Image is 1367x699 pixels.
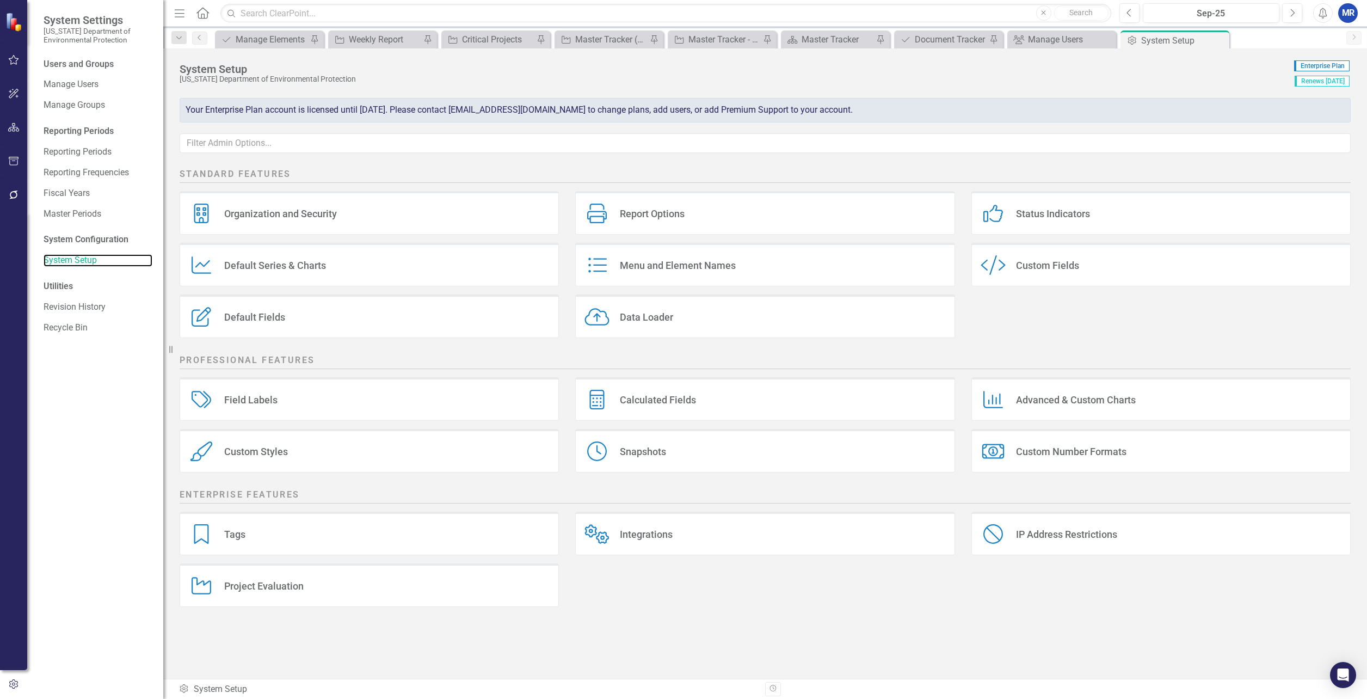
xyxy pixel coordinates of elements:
div: System Setup [1141,34,1227,47]
a: Master Tracker - RCP Only [670,33,760,46]
div: [US_STATE] Department of Environmental Protection [180,75,1289,83]
div: Snapshots [620,445,666,458]
h2: Enterprise Features [180,489,1351,504]
small: [US_STATE] Department of Environmental Protection [44,27,152,45]
div: Open Intercom Messenger [1330,662,1356,688]
div: Integrations [620,528,673,541]
a: Revision History [44,301,152,314]
span: Renews [DATE] [1295,76,1350,87]
div: Master Tracker (External) [575,33,647,46]
div: Menu and Element Names [620,259,736,272]
a: Reporting Frequencies [44,167,152,179]
input: Search ClearPoint... [220,4,1111,23]
a: Manage Elements [218,33,307,46]
a: Master Tracker [784,33,873,46]
a: System Setup [44,254,152,267]
div: Critical Projects [462,33,534,46]
input: Filter Admin Options... [180,133,1351,154]
div: IP Address Restrictions [1016,528,1117,541]
div: Tags [224,528,245,541]
button: MR [1338,3,1358,23]
div: Custom Number Formats [1016,445,1126,458]
div: Custom Styles [224,445,288,458]
div: Manage Users [1028,33,1113,46]
a: Weekly Report [331,33,421,46]
div: Master Tracker - RCP Only [688,33,760,46]
h2: Standard Features [180,168,1351,183]
img: ClearPoint Strategy [5,13,24,32]
div: Your Enterprise Plan account is licensed until [DATE]. Please contact [EMAIL_ADDRESS][DOMAIN_NAME... [180,98,1351,122]
div: Data Loader [620,311,673,323]
span: System Settings [44,14,152,27]
div: Field Labels [224,394,278,406]
div: Users and Groups [44,58,152,71]
div: Weekly Report [349,33,421,46]
div: Document Tracker [915,33,987,46]
div: Reporting Periods [44,125,152,138]
div: Utilities [44,280,152,293]
span: Search [1069,8,1093,17]
div: Status Indicators [1016,207,1090,220]
a: Manage Users [44,78,152,91]
h2: Professional Features [180,354,1351,369]
a: Manage Users [1010,33,1113,46]
a: Recycle Bin [44,322,152,334]
div: Master Tracker [802,33,873,46]
div: System Configuration [44,234,152,246]
div: Manage Elements [236,33,307,46]
a: Critical Projects [444,33,534,46]
div: Default Series & Charts [224,259,326,272]
div: Project Evaluation [224,580,304,592]
div: Default Fields [224,311,285,323]
a: Document Tracker [897,33,987,46]
a: Master Tracker (External) [557,33,647,46]
div: Advanced & Custom Charts [1016,394,1136,406]
a: Master Periods [44,208,152,220]
a: Fiscal Years [44,187,152,200]
button: Sep-25 [1143,3,1279,23]
a: Manage Groups [44,99,152,112]
div: Custom Fields [1016,259,1079,272]
div: Organization and Security [224,207,337,220]
div: Report Options [620,207,685,220]
button: Search [1054,5,1109,21]
div: System Setup [180,63,1289,75]
div: System Setup [178,683,757,696]
div: Sep-25 [1147,7,1276,20]
div: Calculated Fields [620,394,696,406]
span: Enterprise Plan [1294,60,1350,71]
a: Reporting Periods [44,146,152,158]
